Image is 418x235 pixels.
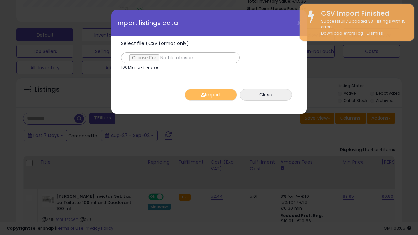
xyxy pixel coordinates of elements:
u: Dismiss [367,30,383,36]
div: CSV Import Finished [316,9,409,18]
button: Import [185,89,237,101]
button: Close [240,89,292,101]
p: 100MB max file size [121,66,158,69]
span: Import listings data [116,20,178,26]
a: Download errors log [321,30,363,36]
span: Select file (CSV format only) [121,40,189,47]
span: X [297,18,302,27]
div: Successfully updated 331 listings with 15 errors. [316,18,409,37]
